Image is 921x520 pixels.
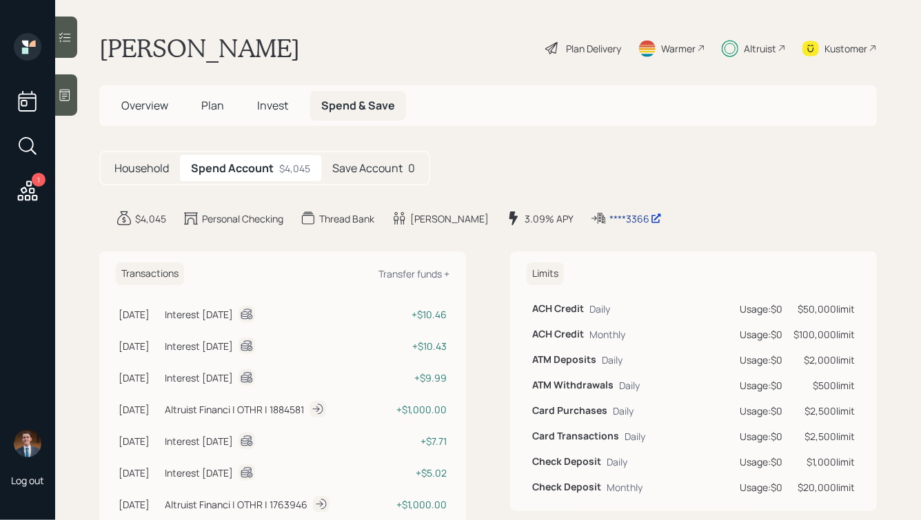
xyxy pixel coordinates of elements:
[165,497,307,512] div: Altruist Financi | OTHR | 1763946
[532,481,601,493] h6: Check Deposit
[589,327,625,342] div: Monthly
[99,33,300,63] h1: [PERSON_NAME]
[202,211,283,226] div: Personal Checking
[381,339,447,353] div: + $10.43
[119,307,159,322] div: [DATE]
[740,302,782,316] div: Usage: $0
[532,329,584,340] h6: ACH Credit
[740,378,782,393] div: Usage: $0
[532,430,619,442] h6: Card Transactions
[525,211,574,226] div: 3.09% APY
[191,162,274,175] h5: Spend Account
[114,162,169,175] h5: Household
[744,41,776,56] div: Altruist
[793,455,855,469] div: $1,000 limit
[119,402,159,417] div: [DATE]
[11,474,44,487] div: Log out
[381,371,447,385] div: + $9.99
[740,455,782,469] div: Usage: $0
[793,302,855,316] div: $50,000 limit
[381,307,447,322] div: + $10.46
[321,155,426,181] div: 0
[165,402,304,417] div: Altruist Financi | OTHR | 1884581
[319,211,374,226] div: Thread Bank
[381,434,447,448] div: + $7.71
[119,339,159,353] div: [DATE]
[14,430,41,457] img: hunter_neumayer.jpg
[165,307,233,322] div: Interest [DATE]
[381,497,447,512] div: + $1,000.00
[121,98,168,113] span: Overview
[532,456,601,468] h6: Check Deposit
[532,405,607,417] h6: Card Purchases
[165,434,233,448] div: Interest [DATE]
[607,480,642,495] div: Monthly
[279,161,310,176] div: $4,045
[566,41,621,56] div: Plan Delivery
[532,379,614,391] h6: ATM Withdrawals
[532,354,596,366] h6: ATM Deposits
[740,404,782,418] div: Usage: $0
[119,371,159,385] div: [DATE]
[793,404,855,418] div: $2,500 limit
[119,434,159,448] div: [DATE]
[165,466,233,480] div: Interest [DATE]
[793,327,855,342] div: $100,000 limit
[321,98,395,113] span: Spend & Save
[116,262,184,285] h6: Transactions
[740,353,782,367] div: Usage: $0
[201,98,224,113] span: Plan
[602,353,623,367] div: Daily
[740,429,782,444] div: Usage: $0
[661,41,696,56] div: Warmer
[410,211,489,226] div: [PERSON_NAME]
[165,371,233,385] div: Interest [DATE]
[793,480,855,495] div: $20,000 limit
[589,302,610,316] div: Daily
[625,429,645,444] div: Daily
[619,378,640,393] div: Daily
[613,404,634,418] div: Daily
[135,211,166,226] div: $4,045
[332,162,403,175] h5: Save Account
[381,402,447,417] div: + $1,000.00
[607,455,627,469] div: Daily
[740,480,782,495] div: Usage: $0
[793,353,855,367] div: $2,000 limit
[532,303,584,315] h6: ACH Credit
[32,173,45,187] div: 1
[381,466,447,480] div: + $5.02
[119,497,159,512] div: [DATE]
[257,98,288,113] span: Invest
[793,378,855,393] div: $500 limit
[119,466,159,480] div: [DATE]
[165,339,233,353] div: Interest [DATE]
[527,262,564,285] h6: Limits
[824,41,867,56] div: Kustomer
[378,267,449,280] div: Transfer funds +
[793,429,855,444] div: $2,500 limit
[740,327,782,342] div: Usage: $0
